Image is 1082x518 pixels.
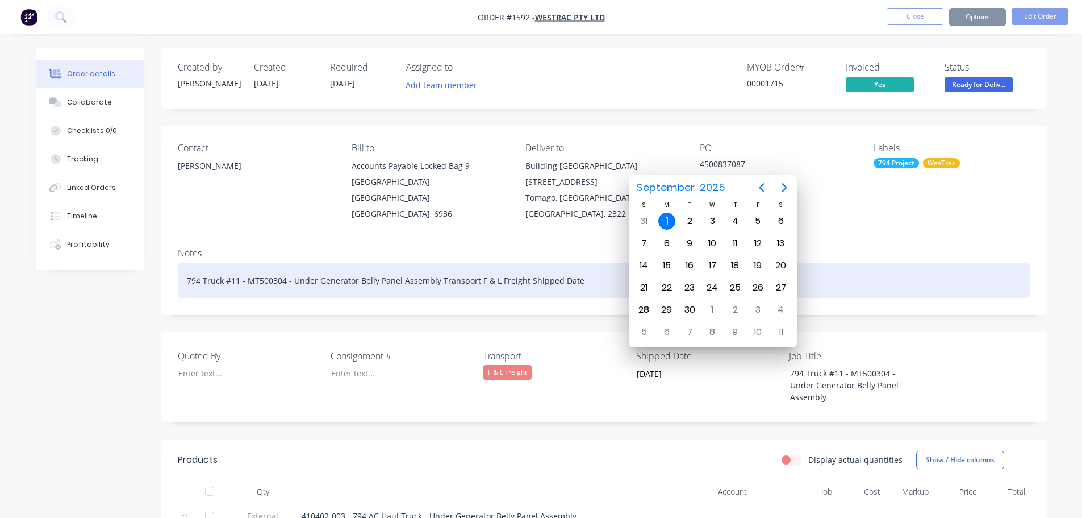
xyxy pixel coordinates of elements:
div: Order details [67,69,115,79]
a: WesTrac Pty Ltd [535,12,605,23]
button: Ready for Deliv... [945,77,1013,94]
div: Monday, October 6, 2025 [658,324,675,341]
div: Thursday, October 9, 2025 [726,324,743,341]
div: Created [254,62,316,73]
div: Thursday, September 18, 2025 [726,257,743,274]
div: Saturday, September 27, 2025 [772,279,789,296]
div: Friday, September 19, 2025 [749,257,766,274]
button: Checklists 0/0 [36,117,144,145]
button: Tracking [36,145,144,173]
span: Yes [846,77,914,92]
button: Show / Hide columns [916,451,1004,469]
div: Tracking [67,154,98,164]
div: Thursday, October 2, 2025 [726,301,743,318]
div: Friday, September 12, 2025 [749,235,766,252]
label: Consignment # [331,349,473,363]
button: Edit Order [1012,8,1068,25]
div: Notes [178,248,1030,259]
div: Wednesday, October 1, 2025 [704,301,721,318]
div: Monday, September 15, 2025 [658,257,675,274]
div: Markup [885,480,933,503]
div: Accounts Payable Locked Bag 9[GEOGRAPHIC_DATA], [GEOGRAPHIC_DATA], [GEOGRAPHIC_DATA], 6936 [352,158,507,222]
div: Checklists 0/0 [67,126,117,136]
span: Order #1592 - [478,12,535,23]
div: T [678,200,701,210]
div: 794 Project [874,158,919,168]
img: Factory [20,9,37,26]
div: S [770,200,792,210]
div: [PERSON_NAME] [178,158,333,174]
label: Transport [483,349,625,363]
div: Bill to [352,143,507,154]
div: Required [330,62,392,73]
div: Wednesday, September 3, 2025 [704,213,721,230]
div: Sunday, August 31, 2025 [636,213,653,230]
div: Price [933,480,981,503]
div: Wednesday, September 17, 2025 [704,257,721,274]
div: Tuesday, September 23, 2025 [681,279,698,296]
div: Cost [837,480,885,503]
div: Products [178,453,218,467]
div: 794 Truck #11 - MT500304 - Under Generator Belly Panel Assembly [781,365,923,405]
div: Timeline [67,211,97,221]
button: Timeline [36,202,144,230]
label: Shipped Date [636,349,778,363]
div: Saturday, September 20, 2025 [772,257,789,274]
div: Wednesday, September 10, 2025 [704,235,721,252]
label: Display actual quantities [808,454,903,466]
div: Linked Orders [67,183,116,193]
div: 794 Truck #11 - MT500304 - Under Generator Belly Panel Assembly Transport F & L Freight Shipped Date [178,263,1030,298]
div: Sunday, September 21, 2025 [636,279,653,296]
div: Tuesday, September 30, 2025 [681,301,698,318]
div: F [746,200,769,210]
button: Collaborate [36,88,144,117]
div: Today, Monday, September 1, 2025 [658,213,675,230]
div: Contact [178,143,333,154]
div: Tuesday, October 7, 2025 [681,324,698,341]
div: Thursday, September 4, 2025 [726,213,743,230]
div: Sunday, September 14, 2025 [636,257,653,274]
div: Tuesday, September 2, 2025 [681,213,698,230]
div: 4500837087 [700,158,842,174]
span: September [634,177,697,198]
label: Quoted By [178,349,320,363]
div: Saturday, September 13, 2025 [772,235,789,252]
div: Total [981,480,1030,503]
div: M [655,200,678,210]
div: Labels [874,143,1029,154]
div: Created by [178,62,240,73]
div: Thursday, September 25, 2025 [726,279,743,296]
button: Options [949,8,1006,26]
div: W [701,200,724,210]
button: Linked Orders [36,173,144,202]
button: Add team member [399,77,483,93]
label: Job Title [789,349,931,363]
div: Profitability [67,239,110,250]
div: S [633,200,655,210]
div: Friday, September 5, 2025 [749,213,766,230]
button: Close [887,8,943,25]
button: Profitability [36,230,144,259]
div: Sunday, September 7, 2025 [636,235,653,252]
div: Tomago, [GEOGRAPHIC_DATA], [GEOGRAPHIC_DATA], 2322 [525,190,681,222]
div: Wednesday, October 8, 2025 [704,324,721,341]
div: Monday, September 29, 2025 [658,301,675,318]
div: Assigned to [406,62,520,73]
span: [DATE] [254,78,279,89]
div: PO [700,143,855,154]
span: Ready for Deliv... [945,77,1013,92]
span: 2025 [697,177,728,198]
button: Add team member [406,77,483,93]
div: Job [751,480,837,503]
div: Wednesday, September 24, 2025 [704,279,721,296]
div: Monday, September 8, 2025 [658,235,675,252]
div: Tuesday, September 16, 2025 [681,257,698,274]
button: Order details [36,60,144,88]
div: Building [GEOGRAPHIC_DATA][STREET_ADDRESS]Tomago, [GEOGRAPHIC_DATA], [GEOGRAPHIC_DATA], 2322 [525,158,681,222]
button: September2025 [630,177,733,198]
div: 00001715 [747,77,832,89]
span: [DATE] [330,78,355,89]
div: [PERSON_NAME] [178,77,240,89]
div: F & L Freight [483,365,532,380]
